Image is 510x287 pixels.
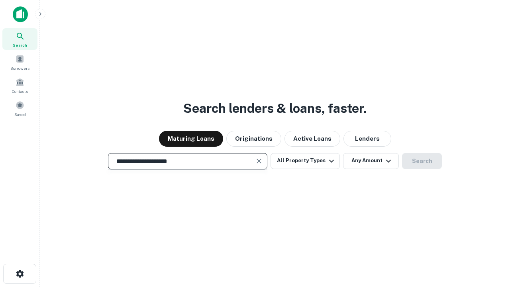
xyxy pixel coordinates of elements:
[2,98,37,119] a: Saved
[2,51,37,73] a: Borrowers
[13,42,27,48] span: Search
[2,75,37,96] a: Contacts
[14,111,26,118] span: Saved
[159,131,223,147] button: Maturing Loans
[271,153,340,169] button: All Property Types
[183,99,367,118] h3: Search lenders & loans, faster.
[343,131,391,147] button: Lenders
[343,153,399,169] button: Any Amount
[226,131,281,147] button: Originations
[253,155,265,167] button: Clear
[470,223,510,261] iframe: Chat Widget
[13,6,28,22] img: capitalize-icon.png
[12,88,28,94] span: Contacts
[2,28,37,50] a: Search
[10,65,29,71] span: Borrowers
[284,131,340,147] button: Active Loans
